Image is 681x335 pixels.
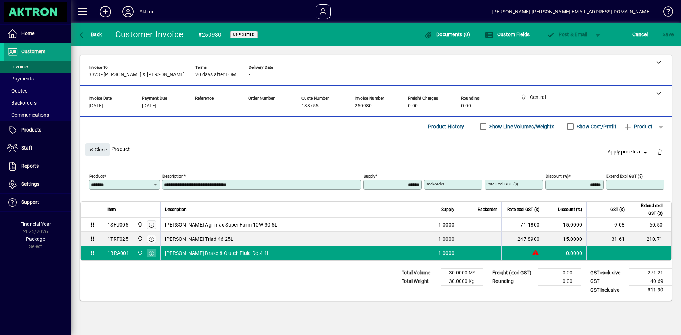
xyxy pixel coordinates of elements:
[605,146,652,158] button: Apply price level
[7,76,34,82] span: Payments
[488,123,554,130] label: Show Line Volumes/Weights
[663,29,674,40] span: ave
[546,174,569,179] mat-label: Discount (%)
[624,121,652,132] span: Product
[4,139,71,157] a: Staff
[559,32,562,37] span: P
[249,72,250,78] span: -
[663,32,665,37] span: S
[629,286,672,295] td: 311.90
[20,221,51,227] span: Financial Year
[21,127,41,133] span: Products
[135,221,144,229] span: Central
[4,109,71,121] a: Communications
[4,175,71,193] a: Settings
[115,29,184,40] div: Customer Invoice
[107,250,129,257] div: 1BRA001
[80,136,672,162] div: Product
[461,103,471,109] span: 0.00
[438,235,455,242] span: 1.0000
[629,277,672,286] td: 40.69
[142,103,156,109] span: [DATE]
[195,72,236,78] span: 20 days after EOM
[620,120,656,133] button: Product
[586,218,629,232] td: 9.08
[77,28,104,41] button: Back
[651,143,668,160] button: Delete
[631,28,650,41] button: Cancel
[198,29,222,40] div: #250980
[89,174,104,179] mat-label: Product
[89,72,185,78] span: 3323 - [PERSON_NAME] & [PERSON_NAME]
[165,235,234,242] span: [PERSON_NAME] Triad 46 25L
[165,221,278,228] span: [PERSON_NAME] Agrimax Super Farm 10W-30 5L
[610,206,625,213] span: GST ($)
[629,232,671,246] td: 210.71
[4,85,71,97] a: Quotes
[424,32,470,37] span: Documents (0)
[21,49,45,54] span: Customers
[4,97,71,109] a: Backorders
[586,232,629,246] td: 31.61
[117,5,139,18] button: Profile
[438,250,455,257] span: 1.0000
[107,221,128,228] div: 1SFU005
[89,103,103,109] span: [DATE]
[71,28,110,41] app-page-header-button: Back
[88,144,107,156] span: Close
[7,64,29,69] span: Invoices
[651,149,668,155] app-page-header-button: Delete
[85,143,110,156] button: Close
[21,30,34,36] span: Home
[441,277,483,286] td: 30.0000 Kg
[575,123,616,130] label: Show Cost/Profit
[538,277,581,286] td: 0.00
[608,148,649,156] span: Apply price level
[558,206,582,213] span: Discount (%)
[135,235,144,243] span: Central
[195,103,196,109] span: -
[135,249,144,257] span: Central
[233,32,255,37] span: Unposted
[606,174,643,179] mat-label: Extend excl GST ($)
[658,1,672,24] a: Knowledge Base
[538,269,581,277] td: 0.00
[21,199,39,205] span: Support
[544,232,586,246] td: 15.0000
[7,100,37,106] span: Backorders
[21,163,39,169] span: Reports
[661,28,675,41] button: Save
[78,32,102,37] span: Back
[21,181,39,187] span: Settings
[543,28,591,41] button: Post & Email
[4,157,71,175] a: Reports
[4,61,71,73] a: Invoices
[364,174,375,179] mat-label: Supply
[248,103,250,109] span: -
[428,121,464,132] span: Product History
[422,28,472,41] button: Documents (0)
[26,236,45,242] span: Package
[438,221,455,228] span: 1.0000
[441,269,483,277] td: 30.0000 M³
[162,174,183,179] mat-label: Description
[544,218,586,232] td: 15.0000
[165,250,270,257] span: [PERSON_NAME] Brake & Clutch Fluid Dot4 1L
[7,112,49,118] span: Communications
[408,103,418,109] span: 0.00
[441,206,454,213] span: Supply
[478,206,497,213] span: Backorder
[587,269,629,277] td: GST exclusive
[4,194,71,211] a: Support
[632,29,648,40] span: Cancel
[544,246,586,260] td: 0.0000
[546,32,587,37] span: ost & Email
[165,206,187,213] span: Description
[355,103,372,109] span: 250980
[94,5,117,18] button: Add
[485,32,530,37] span: Custom Fields
[4,73,71,85] a: Payments
[506,235,539,242] div: 247.8900
[507,206,539,213] span: Rate excl GST ($)
[489,277,538,286] td: Rounding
